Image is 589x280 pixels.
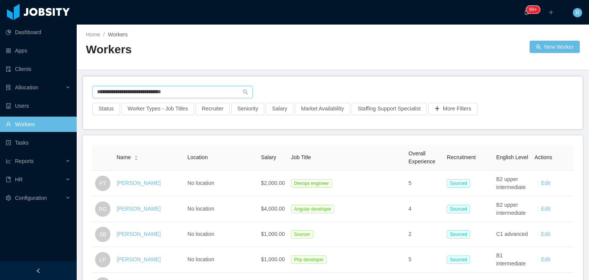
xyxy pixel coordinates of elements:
[184,171,258,196] td: No location
[184,247,258,273] td: No location
[530,41,580,53] button: icon: usergroup-addNew Worker
[99,201,107,217] span: RG
[117,256,161,262] a: [PERSON_NAME]
[541,180,550,186] a: Edit
[541,256,550,262] a: Edit
[447,256,473,262] a: Sourced
[196,103,230,115] button: Recruiter
[447,255,470,264] span: Sourced
[447,179,470,188] span: Sourced
[134,157,138,160] i: icon: caret-down
[493,196,531,222] td: B2 upper intermediate
[92,103,120,115] button: Status
[6,98,71,114] a: icon: robotUsers
[524,10,529,15] i: icon: bell
[447,206,473,212] a: Sourced
[405,247,444,273] td: 5
[99,252,106,267] span: LP
[6,43,71,58] a: icon: appstoreApps
[15,195,47,201] span: Configuration
[261,206,285,212] span: $4,000.00
[493,171,531,196] td: B2 upper intermediate
[261,180,285,186] span: $2,000.00
[99,227,107,242] span: SB
[405,196,444,222] td: 4
[428,103,477,115] button: icon: plusMore Filters
[261,154,276,160] span: Salary
[6,135,71,150] a: icon: profileTasks
[117,180,161,186] a: [PERSON_NAME]
[261,231,285,237] span: $1,000.00
[122,103,194,115] button: Worker Types - Job Titles
[15,176,23,183] span: HR
[576,8,579,17] span: R
[15,84,38,91] span: Allocation
[447,230,470,239] span: Sourced
[526,6,540,13] sup: 220
[6,117,71,132] a: icon: userWorkers
[493,222,531,247] td: C1 advanced
[86,42,333,58] h2: Workers
[447,205,470,213] span: Sourced
[408,150,435,165] span: Overall Experience
[535,154,552,160] span: Actions
[291,205,334,213] span: Angular developer
[352,103,427,115] button: Staffing Support Specialist
[6,158,11,164] i: icon: line-chart
[6,85,11,90] i: icon: solution
[295,103,350,115] button: Market Availability
[447,231,473,237] a: Sourced
[493,247,531,273] td: B1 intermediate
[6,195,11,201] i: icon: setting
[6,177,11,182] i: icon: book
[548,10,554,15] i: icon: plus
[291,179,332,188] span: Devops engineer
[108,31,128,38] span: Workers
[231,103,264,115] button: Seniority
[6,25,71,40] a: icon: pie-chartDashboard
[447,154,475,160] span: Recruitment
[243,89,248,95] i: icon: search
[117,231,161,237] a: [PERSON_NAME]
[117,206,161,212] a: [PERSON_NAME]
[6,61,71,77] a: icon: auditClients
[291,230,313,239] span: Sourcer
[447,180,473,186] a: Sourced
[188,154,208,160] span: Location
[184,222,258,247] td: No location
[117,153,131,161] span: Name
[261,256,285,262] span: $1,000.00
[541,231,550,237] a: Edit
[99,176,106,191] span: PT
[291,154,311,160] span: Job Title
[86,31,100,38] a: Home
[266,103,293,115] button: Salary
[184,196,258,222] td: No location
[15,158,34,164] span: Reports
[134,154,138,160] div: Sort
[405,171,444,196] td: 5
[496,154,528,160] span: English Level
[134,155,138,157] i: icon: caret-up
[103,31,105,38] span: /
[541,206,550,212] a: Edit
[405,222,444,247] td: 2
[291,255,327,264] span: Php developer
